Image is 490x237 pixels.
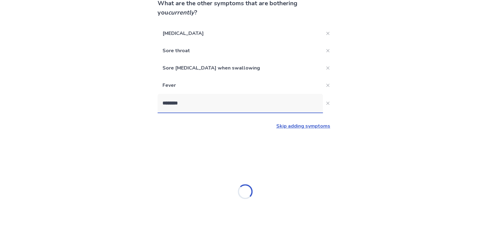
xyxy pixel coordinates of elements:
p: Fever [158,77,323,94]
button: Close [323,63,333,73]
button: Close [323,46,333,56]
button: Close [323,28,333,38]
a: Skip adding symptoms [276,123,330,129]
p: Sore [MEDICAL_DATA] when swallowing [158,59,323,77]
i: currently [168,8,194,17]
button: Close [323,98,333,108]
p: [MEDICAL_DATA] [158,25,323,42]
p: Sore throat [158,42,323,59]
button: Close [323,80,333,90]
input: Close [158,94,323,112]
